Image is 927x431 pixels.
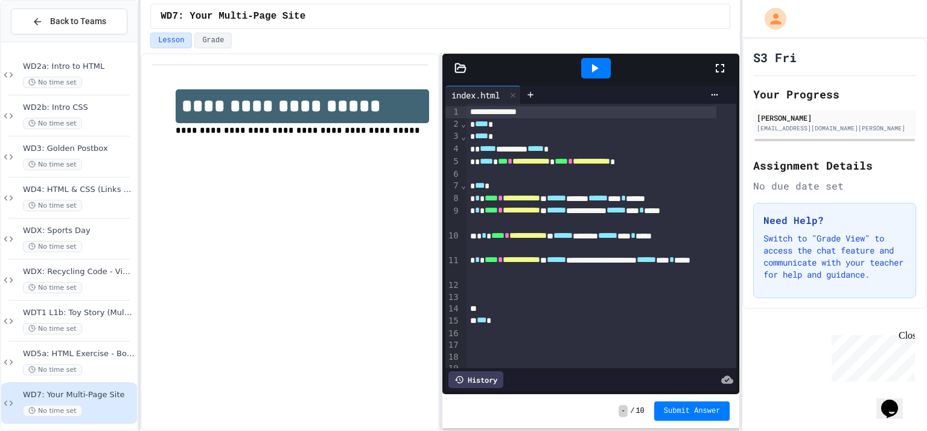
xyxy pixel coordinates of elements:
[5,5,83,77] div: Chat with us now!Close
[460,132,467,141] span: Fold line
[763,232,906,281] p: Switch to "Grade View" to access the chat feature and communicate with your teacher for help and ...
[445,156,460,168] div: 5
[445,279,460,292] div: 12
[448,371,503,388] div: History
[460,119,467,129] span: Fold line
[757,112,913,123] div: [PERSON_NAME]
[445,363,460,375] div: 19
[757,124,913,133] div: [EMAIL_ADDRESS][DOMAIN_NAME][PERSON_NAME]
[23,200,82,211] span: No time set
[23,364,82,375] span: No time set
[445,118,460,131] div: 2
[664,406,721,416] span: Submit Answer
[445,106,460,118] div: 1
[752,5,789,33] div: My Account
[23,267,135,277] span: WDX: Recycling Code - Vintage Games
[23,323,82,334] span: No time set
[23,77,82,88] span: No time set
[23,226,135,236] span: WDX: Sports Day
[445,180,460,193] div: 7
[445,351,460,363] div: 18
[50,15,106,28] span: Back to Teams
[23,185,135,195] span: WD4: HTML & CSS (Links and Lists)
[445,89,506,101] div: index.html
[445,130,460,143] div: 3
[23,118,82,129] span: No time set
[827,330,915,382] iframe: chat widget
[445,315,460,328] div: 15
[445,255,460,280] div: 11
[11,8,127,34] button: Back to Teams
[753,86,916,103] h2: Your Progress
[619,405,628,417] span: -
[445,292,460,304] div: 13
[445,328,460,340] div: 16
[23,405,82,417] span: No time set
[445,230,460,254] div: 10
[636,406,644,416] span: 10
[23,349,135,359] span: WD5a: HTML Exercise - Board Games
[194,33,232,48] button: Grade
[445,205,460,231] div: 9
[23,103,135,113] span: WD2b: Intro CSS
[876,383,915,419] iframe: chat widget
[161,9,305,24] span: WD7: Your Multi-Page Site
[460,180,467,190] span: Fold line
[654,401,730,421] button: Submit Answer
[23,241,82,252] span: No time set
[23,62,135,72] span: WD2a: Intro to HTML
[445,143,460,156] div: 4
[23,282,82,293] span: No time set
[445,303,460,315] div: 14
[763,213,906,228] h3: Need Help?
[753,157,916,174] h2: Assignment Details
[23,144,135,154] span: WD3: Golden Postbox
[753,49,797,66] h1: S3 Fri
[445,193,460,205] div: 8
[23,390,135,400] span: WD7: Your Multi-Page Site
[445,86,521,104] div: index.html
[445,339,460,351] div: 17
[23,308,135,318] span: WDT1 L1b: Toy Story (Multi-page Website)
[753,179,916,193] div: No due date set
[23,159,82,170] span: No time set
[445,168,460,180] div: 6
[630,406,634,416] span: /
[150,33,192,48] button: Lesson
